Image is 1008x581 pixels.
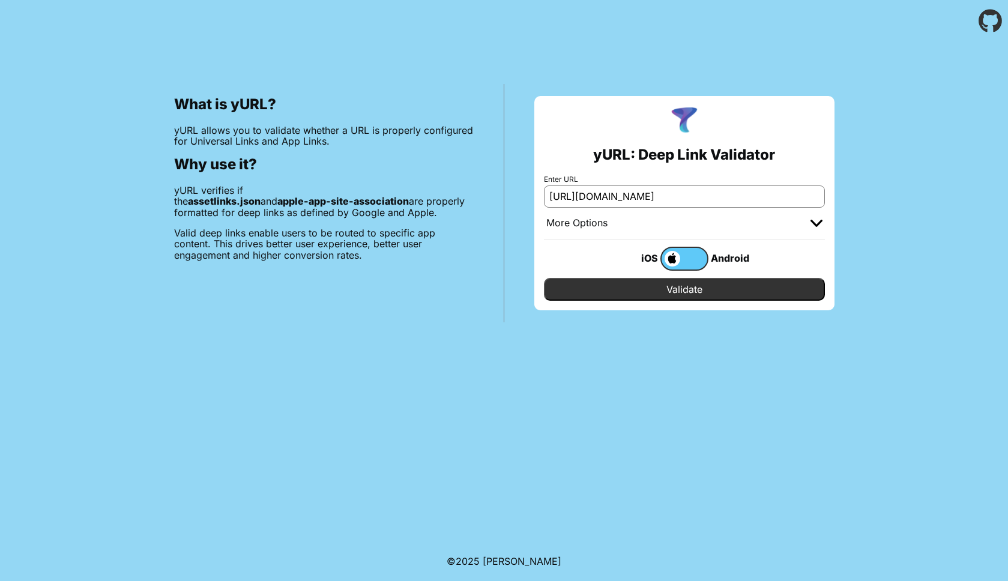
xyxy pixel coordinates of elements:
h2: Why use it? [174,156,474,173]
img: chevron [810,220,822,227]
span: 2025 [456,555,480,567]
a: Michael Ibragimchayev's Personal Site [483,555,561,567]
input: e.g. https://app.chayev.com/xyx [544,185,825,207]
h2: What is yURL? [174,96,474,113]
h2: yURL: Deep Link Validator [593,146,775,163]
p: yURL verifies if the and are properly formatted for deep links as defined by Google and Apple. [174,185,474,218]
label: Enter URL [544,175,825,184]
p: yURL allows you to validate whether a URL is properly configured for Universal Links and App Links. [174,125,474,147]
div: Android [708,250,756,266]
div: iOS [612,250,660,266]
p: Valid deep links enable users to be routed to specific app content. This drives better user exper... [174,227,474,260]
img: yURL Logo [669,106,700,137]
b: assetlinks.json [188,195,261,207]
b: apple-app-site-association [277,195,409,207]
input: Validate [544,278,825,301]
div: More Options [546,217,608,229]
footer: © [447,541,561,581]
